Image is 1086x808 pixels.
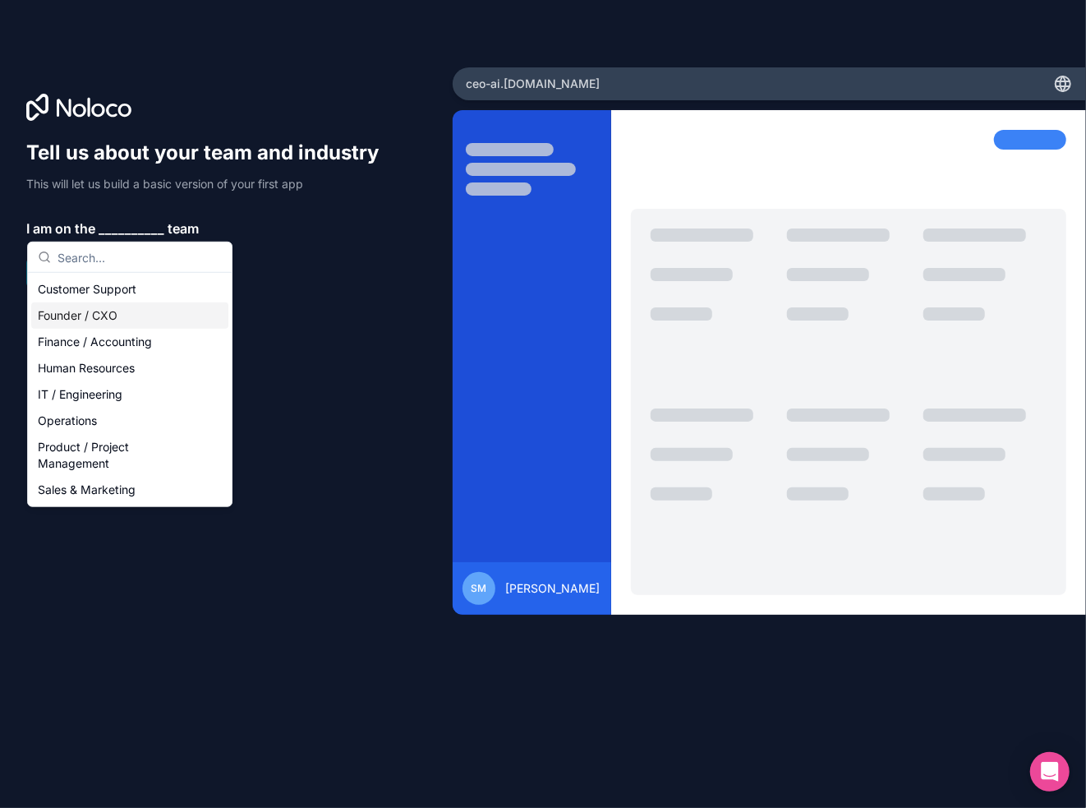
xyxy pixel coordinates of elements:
[31,355,228,381] div: Human Resources
[28,273,232,506] div: Suggestions
[31,302,228,329] div: Founder / CXO
[58,242,222,272] input: Search...
[31,434,228,477] div: Product / Project Management
[26,176,394,192] p: This will let us build a basic version of your first app
[466,76,600,92] span: ceo-ai .[DOMAIN_NAME]
[26,140,394,166] h1: Tell us about your team and industry
[168,219,199,238] span: team
[99,219,164,238] span: __________
[31,477,228,503] div: Sales & Marketing
[31,408,228,434] div: Operations
[505,580,600,597] span: [PERSON_NAME]
[31,381,228,408] div: IT / Engineering
[26,219,95,238] span: I am on the
[471,582,486,595] span: SM
[1030,752,1070,792] div: Open Intercom Messenger
[31,276,228,302] div: Customer Support
[31,329,228,355] div: Finance / Accounting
